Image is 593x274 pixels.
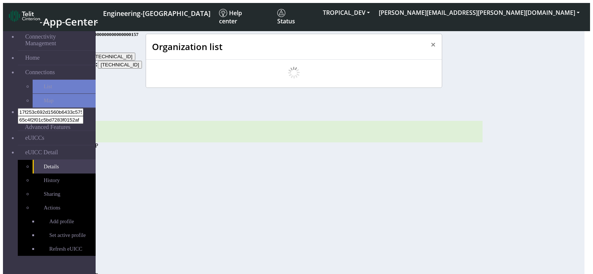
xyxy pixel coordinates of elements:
a: Status [274,6,318,28]
button: [PERSON_NAME][EMAIL_ADDRESS][PERSON_NAME][DOMAIN_NAME] [374,6,584,19]
img: logo-telit-cinterion-gw-new.png [9,10,40,22]
a: Your current platform instance [103,6,210,20]
button: TROPICAL_DEV [318,6,374,19]
span: Status [277,9,295,25]
img: knowledge.svg [219,9,227,17]
a: App Center [9,8,97,26]
span: Help center [219,9,242,25]
span: App Center [43,15,98,29]
img: loading.gif [288,67,300,79]
span: × [431,38,436,50]
a: Help center [216,6,274,28]
span: Engineering-[GEOGRAPHIC_DATA] [103,9,211,18]
img: status.svg [277,9,285,17]
h4: Organization list [152,40,222,53]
